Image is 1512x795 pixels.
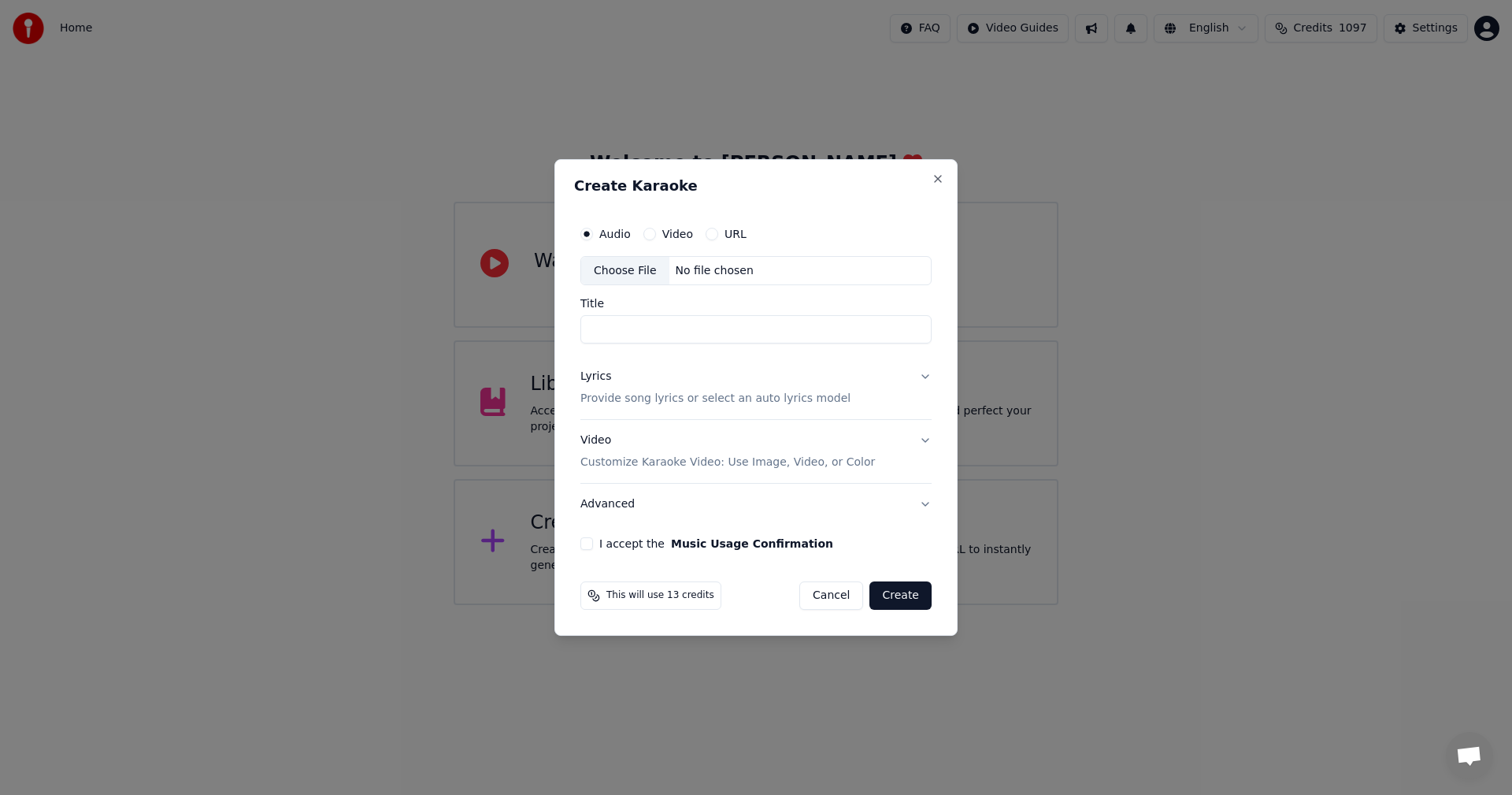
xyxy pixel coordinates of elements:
p: Provide song lyrics or select an auto lyrics model [580,392,850,407]
p: Customize Karaoke Video: Use Image, Video, or Color [580,455,875,470]
label: Title [580,299,932,310]
button: Create [869,581,932,610]
div: No file chosen [669,263,760,279]
button: Advanced [580,484,932,525]
span: This will use 13 credits [606,589,714,602]
label: Audio [599,228,631,240]
label: URL [724,228,747,240]
button: VideoCustomize Karaoke Video: Use Image, Video, or Color [580,421,932,484]
label: Video [662,228,693,240]
button: LyricsProvide song lyrics or select an auto lyrics model [580,357,932,420]
h2: Create Karaoke [574,179,938,193]
button: I accept the [671,538,833,549]
div: Choose File [581,257,669,285]
div: Video [580,433,875,471]
label: I accept the [599,538,833,549]
button: Cancel [799,581,863,610]
div: Lyrics [580,370,611,385]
